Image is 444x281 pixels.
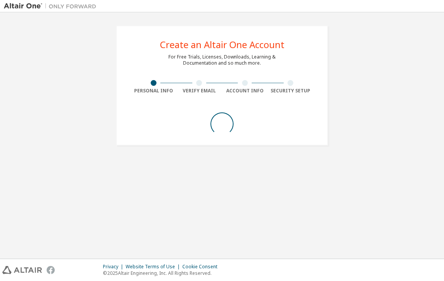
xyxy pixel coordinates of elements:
[182,264,222,270] div: Cookie Consent
[222,88,268,94] div: Account Info
[103,270,222,276] p: © 2025 Altair Engineering, Inc. All Rights Reserved.
[168,54,276,66] div: For Free Trials, Licenses, Downloads, Learning & Documentation and so much more.
[126,264,182,270] div: Website Terms of Use
[160,40,284,49] div: Create an Altair One Account
[103,264,126,270] div: Privacy
[268,88,314,94] div: Security Setup
[131,88,177,94] div: Personal Info
[177,88,222,94] div: Verify Email
[47,266,55,274] img: facebook.svg
[4,2,100,10] img: Altair One
[2,266,42,274] img: altair_logo.svg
